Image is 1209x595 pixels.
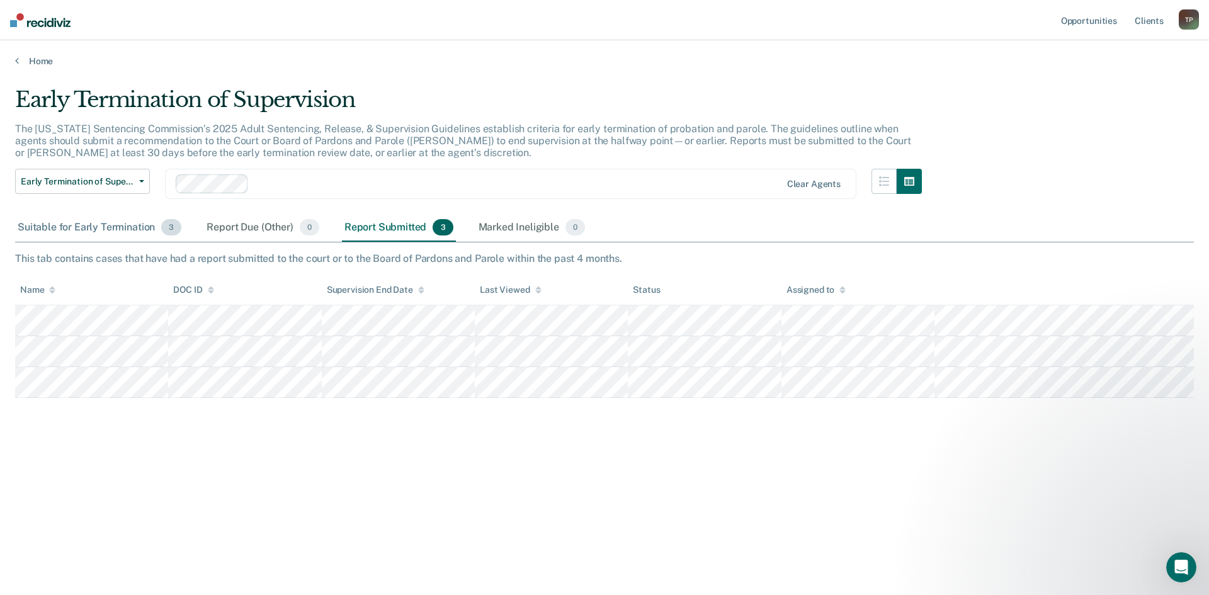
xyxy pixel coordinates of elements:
span: 3 [161,219,181,235]
div: Report Submitted3 [342,214,456,242]
img: Recidiviz [10,13,71,27]
div: DOC ID [173,285,213,295]
div: Clear agents [787,179,841,190]
div: Status [633,285,660,295]
div: Supervision End Date [327,285,424,295]
div: Early Termination of Supervision [15,87,922,123]
div: Suitable for Early Termination3 [15,214,184,242]
span: Early Termination of Supervision [21,176,134,187]
span: 3 [433,219,453,235]
button: Early Termination of Supervision [15,169,150,194]
div: This tab contains cases that have had a report submitted to the court or to the Board of Pardons ... [15,252,1194,264]
div: Assigned to [786,285,846,295]
div: T P [1179,9,1199,30]
button: TP [1179,9,1199,30]
div: Last Viewed [480,285,541,295]
div: Name [20,285,55,295]
a: Home [15,55,1194,67]
span: 0 [565,219,585,235]
span: 0 [300,219,319,235]
p: The [US_STATE] Sentencing Commission’s 2025 Adult Sentencing, Release, & Supervision Guidelines e... [15,123,911,159]
div: Marked Ineligible0 [476,214,588,242]
iframe: Intercom live chat [1166,552,1196,582]
div: Report Due (Other)0 [204,214,321,242]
